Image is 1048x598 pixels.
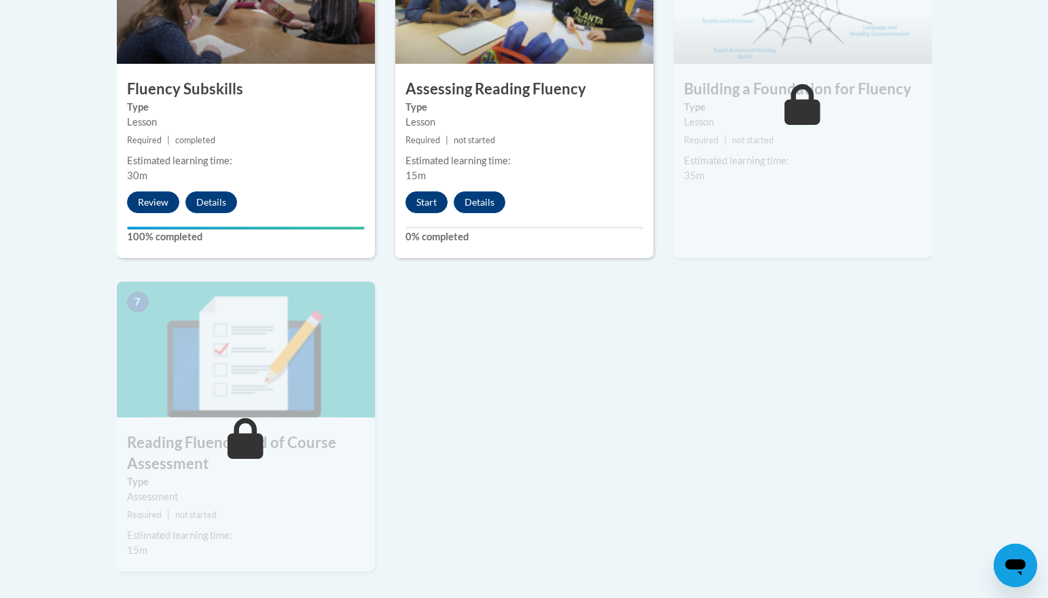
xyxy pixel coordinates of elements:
div: Assessment [127,489,365,504]
div: Estimated learning time: [127,528,365,543]
h3: Building a Foundation for Fluency [674,79,932,100]
span: 30m [127,170,147,181]
label: Type [127,474,365,489]
div: Lesson [684,115,922,130]
iframe: Button to launch messaging window [994,544,1037,587]
h3: Assessing Reading Fluency [395,79,653,100]
h3: Reading Fluency End of Course Assessment [117,432,375,474]
label: 0% completed [405,229,643,244]
span: Required [127,510,162,520]
div: Estimated learning time: [684,153,922,168]
label: 100% completed [127,229,365,244]
h3: Fluency Subskills [117,79,375,100]
span: | [724,135,727,145]
span: 15m [405,170,426,181]
div: Lesson [127,115,365,130]
span: not started [454,135,495,145]
button: Review [127,191,179,213]
div: Your progress [127,227,365,229]
div: Estimated learning time: [127,153,365,168]
label: Type [684,100,922,115]
span: Required [127,135,162,145]
span: completed [175,135,215,145]
span: Required [405,135,440,145]
span: not started [732,135,774,145]
span: 35m [684,170,704,181]
div: Lesson [405,115,643,130]
div: Estimated learning time: [405,153,643,168]
span: 15m [127,544,147,556]
button: Details [185,191,237,213]
span: | [446,135,448,145]
label: Type [405,100,643,115]
label: Type [127,100,365,115]
button: Start [405,191,448,213]
img: Course Image [117,282,375,417]
button: Details [454,191,505,213]
span: | [167,135,170,145]
span: 7 [127,292,149,312]
span: not started [175,510,217,520]
span: | [167,510,170,520]
span: Required [684,135,719,145]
